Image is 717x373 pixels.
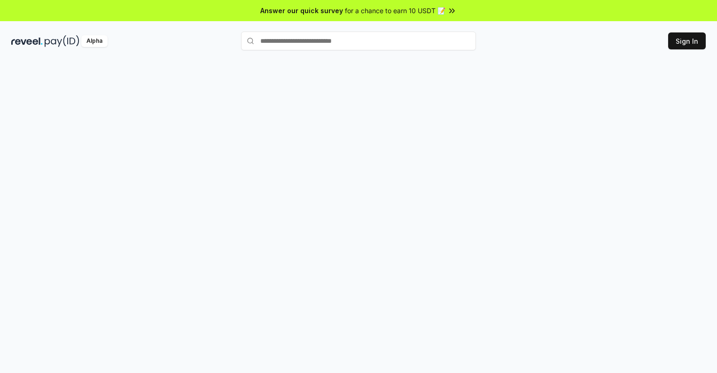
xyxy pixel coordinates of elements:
[45,35,79,47] img: pay_id
[260,6,343,16] span: Answer our quick survey
[345,6,445,16] span: for a chance to earn 10 USDT 📝
[11,35,43,47] img: reveel_dark
[668,32,706,49] button: Sign In
[81,35,108,47] div: Alpha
